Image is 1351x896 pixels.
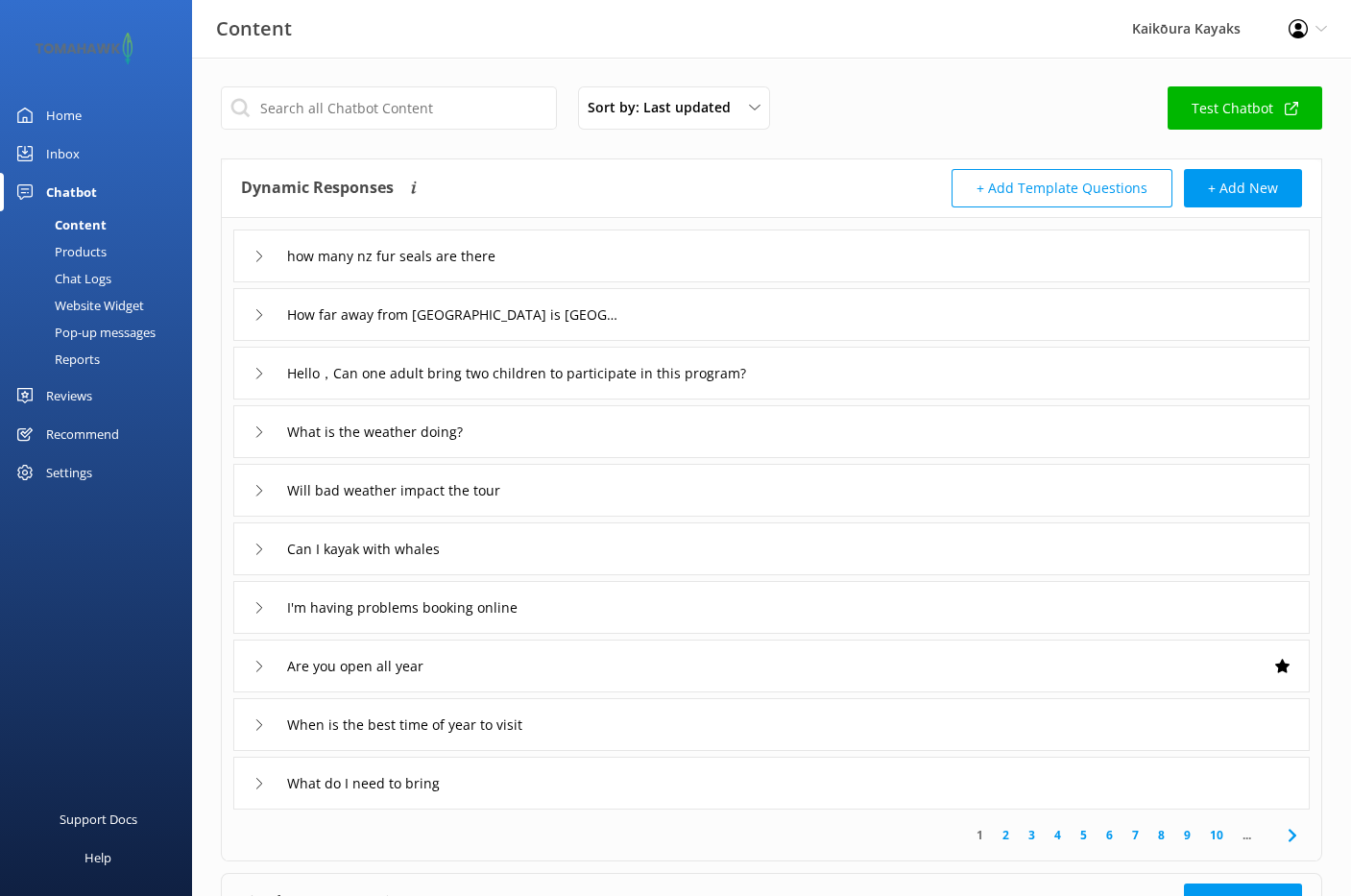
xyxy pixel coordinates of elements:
a: Test Chatbot [1168,86,1322,130]
input: Search all Chatbot Content [221,86,557,130]
img: 2-1647550015.png [29,33,139,64]
a: 3 [1019,826,1045,844]
a: 8 [1148,826,1174,844]
a: 4 [1045,826,1071,844]
a: 6 [1097,826,1122,844]
div: Recommend [46,415,119,453]
button: + Add Template Questions [952,169,1172,207]
a: 5 [1071,826,1097,844]
a: Reports [12,346,192,373]
div: Reviews [46,376,92,415]
a: 7 [1122,826,1148,844]
div: Website Widget [12,292,144,319]
div: Settings [46,453,92,492]
a: 9 [1174,826,1200,844]
button: + Add New [1184,169,1302,207]
div: Content [12,211,107,238]
a: Products [12,238,192,265]
span: ... [1233,826,1261,844]
div: Inbox [46,134,80,173]
div: Help [84,838,111,877]
div: Chatbot [46,173,97,211]
a: 10 [1200,826,1233,844]
div: Support Docs [60,800,137,838]
div: Products [12,238,107,265]
div: Home [46,96,82,134]
a: Pop-up messages [12,319,192,346]
div: Chat Logs [12,265,111,292]
a: Website Widget [12,292,192,319]
a: 1 [967,826,993,844]
a: Chat Logs [12,265,192,292]
div: Pop-up messages [12,319,156,346]
h4: Dynamic Responses [241,169,394,207]
div: Reports [12,346,100,373]
a: Content [12,211,192,238]
span: Sort by: Last updated [588,97,742,118]
a: 2 [993,826,1019,844]
h3: Content [216,13,292,44]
